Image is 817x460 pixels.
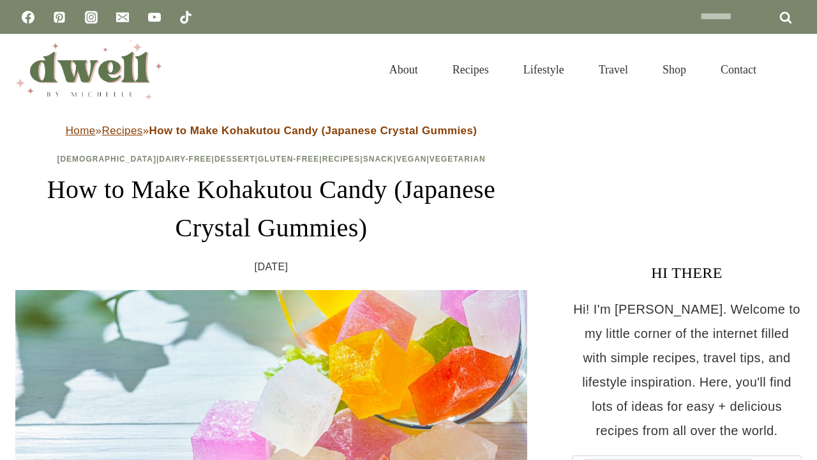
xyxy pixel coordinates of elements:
a: Vegan [396,155,427,164]
nav: Primary Navigation [372,47,774,92]
a: Recipes [322,155,361,164]
strong: How to Make Kohakutou Candy (Japanese Crystal Gummies) [149,125,477,137]
a: YouTube [142,4,167,30]
a: About [372,47,435,92]
a: Contact [703,47,774,92]
a: Pinterest [47,4,72,30]
a: Travel [581,47,645,92]
a: [DEMOGRAPHIC_DATA] [57,155,156,164]
a: Instagram [79,4,104,30]
time: [DATE] [255,257,289,277]
a: Dairy-Free [159,155,211,164]
a: Shop [645,47,703,92]
a: Snack [363,155,394,164]
p: Hi! I'm [PERSON_NAME]. Welcome to my little corner of the internet filled with simple recipes, tr... [572,297,802,443]
a: Gluten-Free [258,155,319,164]
a: Lifestyle [506,47,581,92]
h1: How to Make Kohakutou Candy (Japanese Crystal Gummies) [15,171,527,247]
h3: HI THERE [572,261,802,284]
a: Vegetarian [430,155,486,164]
img: DWELL by michelle [15,40,162,99]
a: TikTok [173,4,199,30]
a: Email [110,4,135,30]
a: Home [66,125,96,137]
button: View Search Form [780,59,802,80]
span: | | | | | | | [57,155,485,164]
a: Recipes [435,47,506,92]
a: Facebook [15,4,41,30]
a: Dessert [214,155,255,164]
a: Recipes [101,125,142,137]
span: » » [66,125,477,137]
